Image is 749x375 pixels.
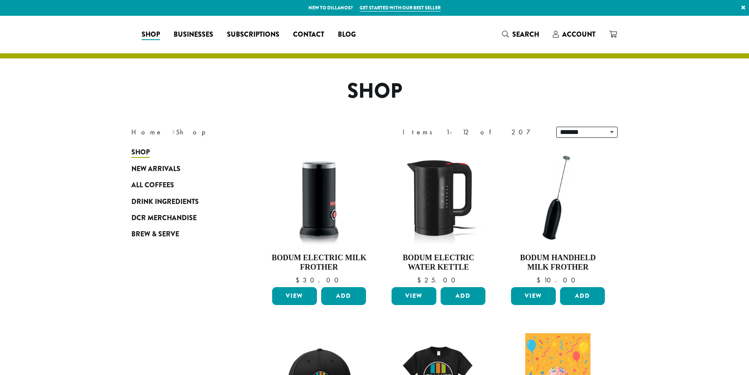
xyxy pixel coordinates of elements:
[270,148,368,284] a: Bodum Electric Milk Frother $30.00
[131,226,234,242] a: Brew & Serve
[360,4,441,12] a: Get started with our best seller
[227,29,279,40] span: Subscriptions
[131,164,180,174] span: New Arrivals
[389,148,488,284] a: Bodum Electric Water Kettle $25.00
[131,193,234,209] a: Drink Ingredients
[131,177,234,193] a: All Coffees
[403,127,543,137] div: Items 1-12 of 207
[125,79,624,104] h1: Shop
[172,124,175,137] span: ›
[131,197,199,207] span: Drink Ingredients
[131,213,197,224] span: DCR Merchandise
[174,29,213,40] span: Businesses
[135,28,167,41] a: Shop
[131,147,150,158] span: Shop
[560,287,605,305] button: Add
[296,276,303,285] span: $
[131,210,234,226] a: DCR Merchandise
[562,29,595,39] span: Account
[131,144,234,160] a: Shop
[131,180,174,191] span: All Coffees
[511,287,556,305] a: View
[537,276,579,285] bdi: 10.00
[270,253,368,272] h4: Bodum Electric Milk Frother
[131,127,362,137] nav: Breadcrumb
[131,128,163,137] a: Home
[512,29,539,39] span: Search
[270,148,368,247] img: DP3954.01-002.png
[272,287,317,305] a: View
[495,27,546,41] a: Search
[293,29,324,40] span: Contact
[392,287,436,305] a: View
[509,148,607,284] a: Bodum Handheld Milk Frother $10.00
[389,148,488,247] img: DP3955.01.png
[142,29,160,40] span: Shop
[296,276,343,285] bdi: 30.00
[509,253,607,272] h4: Bodum Handheld Milk Frother
[389,253,488,272] h4: Bodum Electric Water Kettle
[537,276,544,285] span: $
[131,229,179,240] span: Brew & Serve
[131,161,234,177] a: New Arrivals
[441,287,485,305] button: Add
[509,148,607,247] img: DP3927.01-002.png
[321,287,366,305] button: Add
[417,276,459,285] bdi: 25.00
[338,29,356,40] span: Blog
[417,276,424,285] span: $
